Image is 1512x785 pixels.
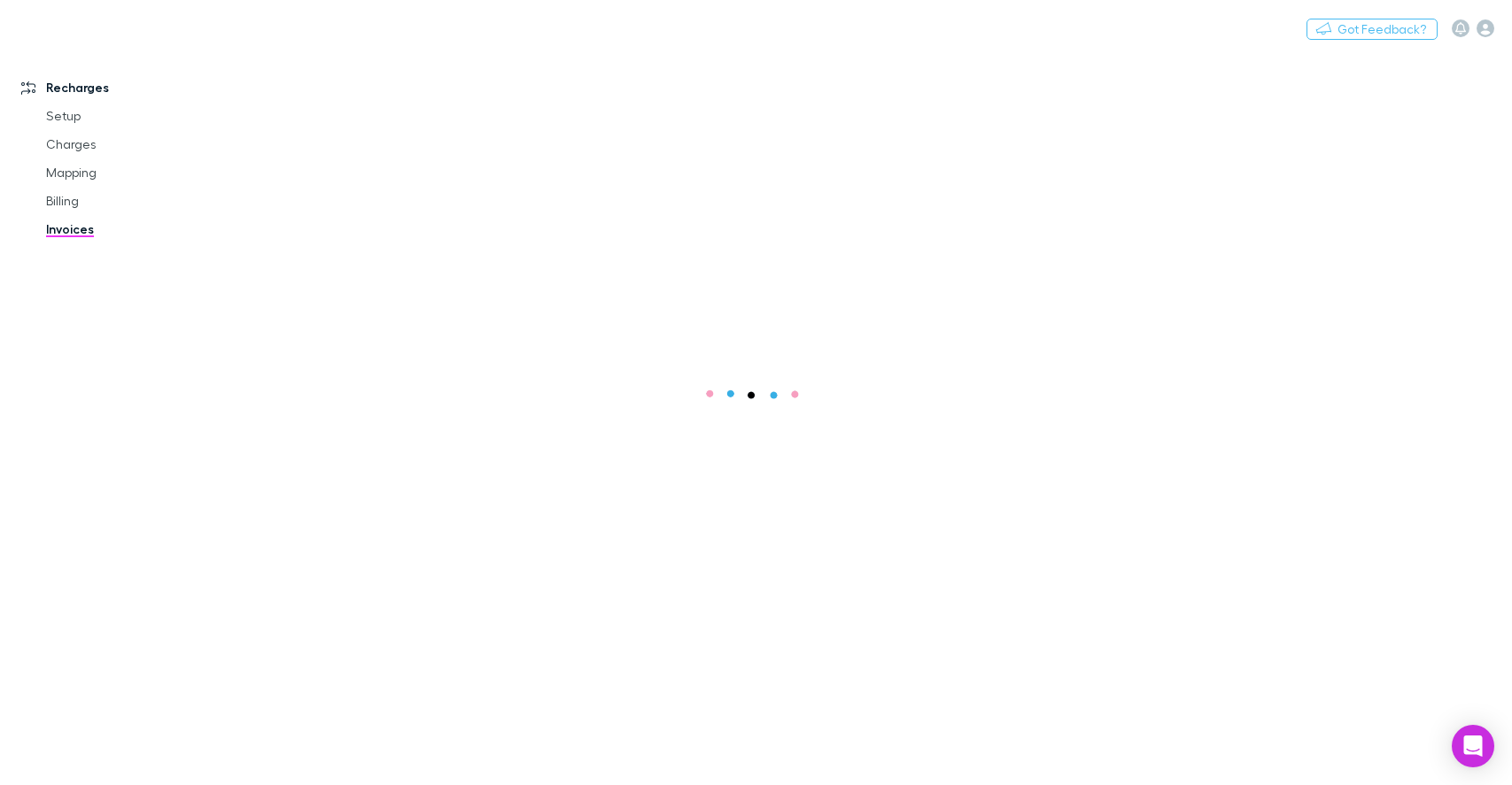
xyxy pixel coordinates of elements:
a: Mapping [28,158,240,187]
a: Setup [28,102,240,130]
div: Open Intercom Messenger [1452,725,1494,767]
a: Billing [28,187,240,215]
a: Recharges [4,73,240,102]
a: Charges [28,130,240,158]
a: Invoices [28,215,240,243]
button: Got Feedback? [1307,19,1438,40]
